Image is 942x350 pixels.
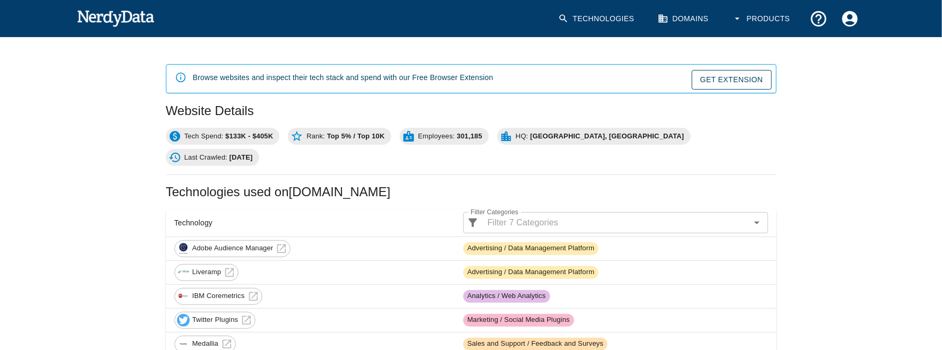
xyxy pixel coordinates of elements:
span: Sales and Support / Feedback and Surveys [463,339,608,349]
span: Marketing / Social Media Plugins [463,315,574,325]
b: [GEOGRAPHIC_DATA], [GEOGRAPHIC_DATA] [530,132,684,140]
button: Open [750,215,764,230]
button: Support and Documentation [803,3,834,34]
a: Liveramp [174,264,239,281]
label: Filter Categories [471,207,518,216]
input: Filter 7 Categories [483,215,747,230]
iframe: Drift Widget Chat Controller [889,290,929,330]
span: Last Crawled: [178,152,259,163]
a: IBM Coremetrics [174,288,262,305]
button: Products [726,3,799,34]
a: Get Extension [692,70,772,90]
button: Account Settings [834,3,866,34]
h2: Website Details [166,102,777,119]
span: Medallia [187,339,225,349]
img: NerdyData.com [77,7,155,29]
span: Advertising / Data Management Platform [463,267,599,277]
th: Technology [166,209,455,237]
div: Browse websites and inspect their tech stack and spend with our Free Browser Extension [193,68,494,90]
span: IBM Coremetrics [187,291,251,301]
b: Top 5% / Top 10K [327,132,385,140]
span: Tech Spend: [178,131,280,142]
span: Liveramp [187,267,227,277]
span: Adobe Audience Manager [187,243,279,253]
span: Analytics / Web Analytics [463,291,550,301]
b: 301,185 [457,132,482,140]
a: Adobe Audience Manager [174,240,291,257]
b: [DATE] [230,153,253,161]
span: Advertising / Data Management Platform [463,243,599,253]
span: Rank: [300,131,391,142]
a: Technologies [552,3,643,34]
b: $133K - $405K [225,132,273,140]
h2: Technologies used on [DOMAIN_NAME] [166,183,777,200]
span: Employees: [412,131,489,142]
span: Twitter Plugins [187,315,244,325]
a: Domains [652,3,717,34]
span: HQ: [509,131,691,142]
a: Twitter Plugins [174,312,256,329]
